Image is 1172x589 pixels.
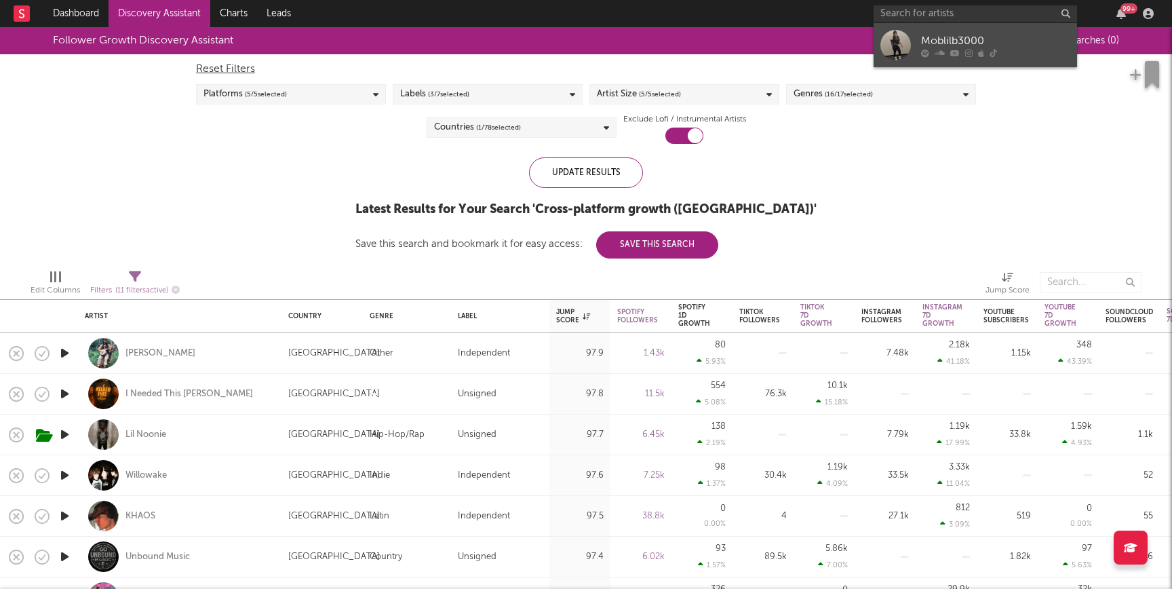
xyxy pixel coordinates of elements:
[458,312,536,320] div: Label
[288,312,349,320] div: Country
[711,422,726,431] div: 138
[697,357,726,366] div: 5.93 %
[115,287,168,294] span: ( 11 filters active)
[1106,508,1153,525] div: 55
[937,479,970,488] div: 11.04 %
[639,86,681,102] span: ( 5 / 5 selected)
[288,386,380,402] div: [GEOGRAPHIC_DATA]
[90,265,180,305] div: Filters(11 filters active)
[458,549,496,565] div: Unsigned
[125,388,253,400] a: I Needed This [PERSON_NAME]
[949,463,970,472] div: 3.33k
[370,468,390,484] div: Indie
[696,398,726,406] div: 5.08 %
[125,347,195,360] div: [PERSON_NAME]
[458,508,510,525] div: Independent
[31,282,80,299] div: Edit Columns
[1106,427,1153,443] div: 1.1k
[125,510,155,522] a: KHAOS
[556,386,604,402] div: 97.8
[861,345,909,362] div: 7.48k
[739,468,787,484] div: 30.4k
[1087,504,1092,513] div: 0
[1037,36,1119,45] span: Saved Searches
[125,429,166,441] a: Lil Noonie
[125,551,190,563] a: Unbound Music
[983,308,1029,324] div: YouTube Subscribers
[922,303,962,328] div: Instagram 7D Growth
[597,86,681,102] div: Artist Size
[874,23,1077,67] a: Moblilb3000
[476,119,521,136] span: ( 1 / 78 selected)
[617,308,658,324] div: Spotify Followers
[428,86,469,102] span: ( 3 / 7 selected)
[794,86,873,102] div: Genres
[827,463,848,472] div: 1.19k
[370,345,393,362] div: Other
[1044,303,1076,328] div: YouTube 7D Growth
[370,427,425,443] div: Hip-Hop/Rap
[983,549,1031,565] div: 1.82k
[617,386,665,402] div: 11.5k
[458,468,510,484] div: Independent
[818,560,848,569] div: 7.00 %
[983,345,1031,362] div: 1.15k
[31,265,80,305] div: Edit Columns
[458,345,510,362] div: Independent
[937,357,970,366] div: 41.18 %
[816,398,848,406] div: 15.18 %
[704,520,726,528] div: 0.00 %
[370,549,402,565] div: Country
[861,427,909,443] div: 7.79k
[949,341,970,349] div: 2.18k
[874,5,1077,22] input: Search for artists
[288,427,380,443] div: [GEOGRAPHIC_DATA]
[556,508,604,525] div: 97.5
[1058,357,1092,366] div: 43.39 %
[245,86,287,102] span: ( 5 / 5 selected)
[288,468,380,484] div: [GEOGRAPHIC_DATA]
[556,345,604,362] div: 97.9
[125,470,167,482] div: Willowake
[85,312,268,320] div: Artist
[1040,272,1141,292] input: Search...
[400,86,469,102] div: Labels
[711,381,726,390] div: 554
[288,549,380,565] div: [GEOGRAPHIC_DATA]
[596,231,718,259] button: Save This Search
[739,508,787,525] div: 4
[556,549,604,565] div: 97.4
[800,303,832,328] div: Tiktok 7D Growth
[370,508,389,525] div: Latin
[617,549,665,565] div: 6.02k
[861,308,902,324] div: Instagram Followers
[434,119,521,136] div: Countries
[861,508,909,525] div: 27.1k
[617,345,665,362] div: 1.43k
[739,386,787,402] div: 76.3k
[937,438,970,447] div: 17.99 %
[617,427,665,443] div: 6.45k
[983,427,1031,443] div: 33.8k
[720,504,726,513] div: 0
[623,111,746,128] label: Exclude Lofi / Instrumental Artists
[1106,308,1153,324] div: Soundcloud Followers
[556,308,590,324] div: Jump Score
[458,427,496,443] div: Unsigned
[355,202,817,218] div: Latest Results for Your Search ' Cross-platform growth ([GEOGRAPHIC_DATA]) '
[556,427,604,443] div: 97.7
[861,468,909,484] div: 33.5k
[678,303,710,328] div: Spotify 1D Growth
[196,61,976,77] div: Reset Filters
[715,341,726,349] div: 80
[985,265,1030,305] div: Jump Score
[921,33,1070,49] div: Moblilb3000
[983,508,1031,525] div: 519
[956,503,970,512] div: 812
[288,508,380,525] div: [GEOGRAPHIC_DATA]
[1062,438,1092,447] div: 4.93 %
[716,544,726,553] div: 93
[1106,549,1153,565] div: 116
